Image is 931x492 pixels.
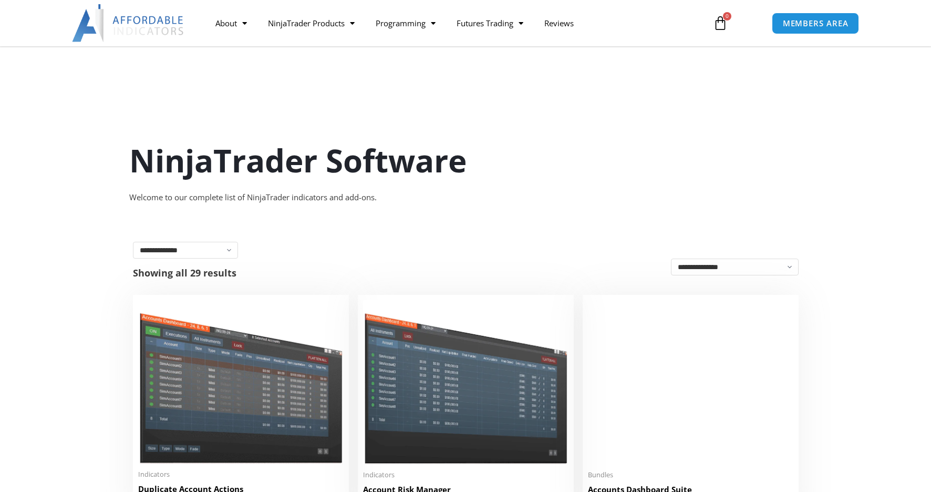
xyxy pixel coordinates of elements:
span: 0 [723,12,731,20]
select: Shop order [671,259,799,275]
a: Programming [365,11,446,35]
span: Bundles [588,470,793,479]
a: NinjaTrader Products [257,11,365,35]
img: LogoAI | Affordable Indicators – NinjaTrader [72,4,185,42]
span: Indicators [138,470,344,479]
div: Welcome to our complete list of NinjaTrader indicators and add-ons. [129,190,802,205]
a: MEMBERS AREA [772,13,860,34]
a: About [205,11,257,35]
h1: NinjaTrader Software [129,138,802,182]
a: 0 [697,8,743,38]
a: Reviews [534,11,584,35]
a: Futures Trading [446,11,534,35]
span: Indicators [363,470,568,479]
img: Account Risk Manager [363,300,568,464]
p: Showing all 29 results [133,268,236,278]
span: MEMBERS AREA [783,19,849,27]
nav: Menu [205,11,701,35]
img: Accounts Dashboard Suite [588,300,793,464]
img: Duplicate Account Actions [138,300,344,464]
